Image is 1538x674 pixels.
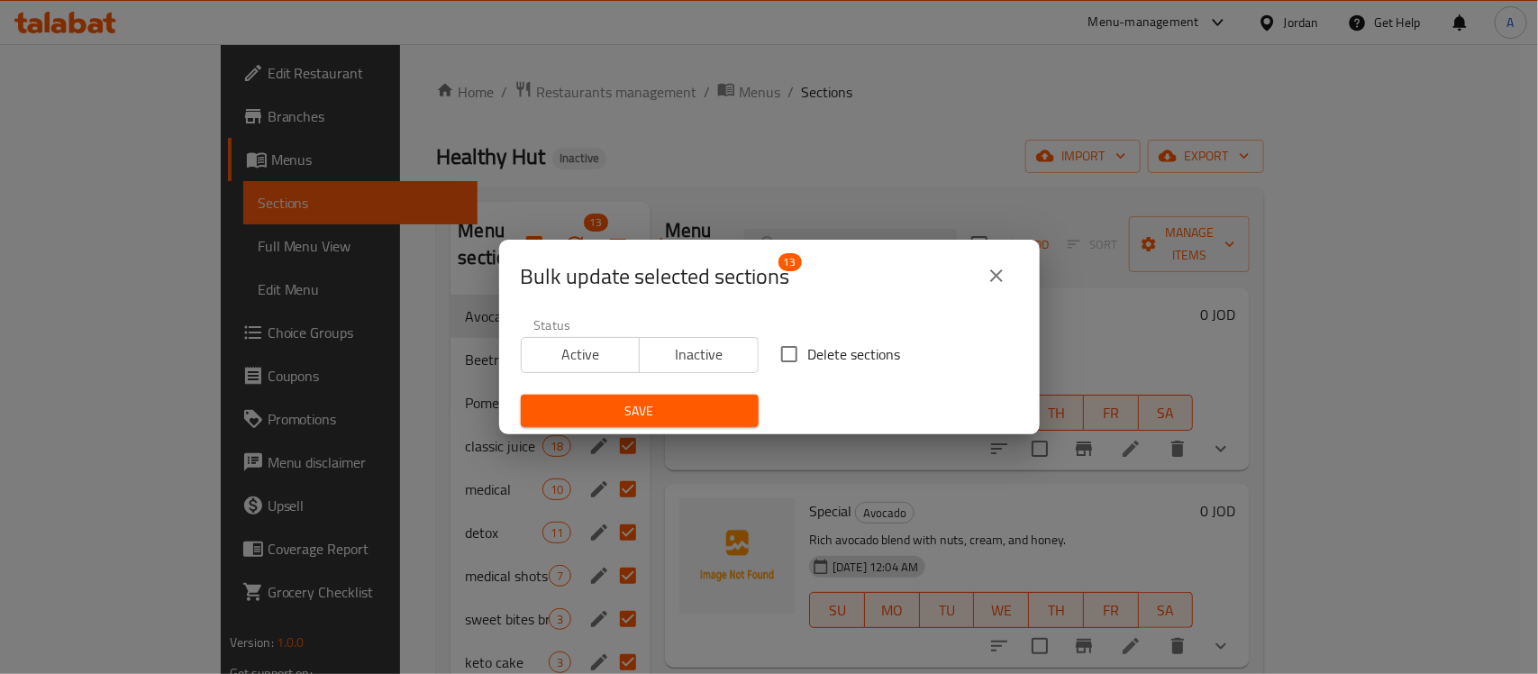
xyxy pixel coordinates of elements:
[975,254,1018,297] button: close
[529,342,633,368] span: Active
[778,253,802,271] span: 13
[808,343,901,365] span: Delete sections
[521,395,759,428] button: Save
[521,337,641,373] button: Active
[647,342,751,368] span: Inactive
[535,400,744,423] span: Save
[521,262,790,291] span: Selected section count
[639,337,759,373] button: Inactive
